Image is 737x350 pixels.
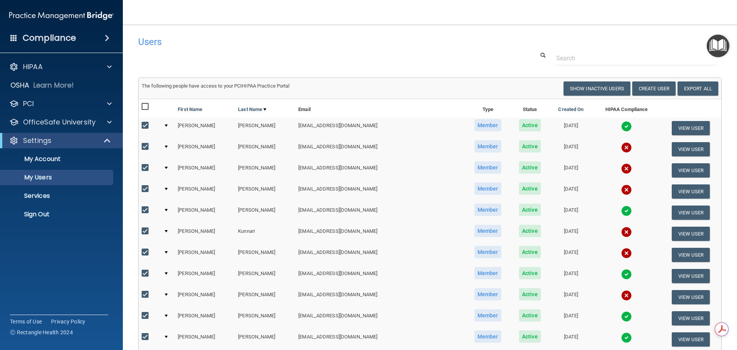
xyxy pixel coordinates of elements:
td: Kunnari [235,223,295,244]
p: Services [5,192,110,200]
p: My Users [5,174,110,181]
button: View User [672,142,710,156]
a: Terms of Use [10,318,42,325]
button: View User [672,332,710,347]
span: Member [474,267,501,279]
img: cross.ca9f0e7f.svg [621,184,632,195]
button: View User [672,206,710,220]
td: [DATE] [549,139,593,160]
span: The following people have access to your PCIHIPAA Practice Portal [142,83,290,89]
span: Active [519,225,541,237]
td: [EMAIL_ADDRESS][DOMAIN_NAME] [295,139,465,160]
input: Search [556,51,716,65]
td: [EMAIL_ADDRESS][DOMAIN_NAME] [295,118,465,139]
td: [PERSON_NAME] [235,329,295,350]
button: View User [672,311,710,325]
td: [EMAIL_ADDRESS][DOMAIN_NAME] [295,329,465,350]
img: cross.ca9f0e7f.svg [621,227,632,237]
a: HIPAA [9,62,112,71]
td: [PERSON_NAME] [175,202,235,223]
td: [EMAIL_ADDRESS][DOMAIN_NAME] [295,181,465,202]
span: Member [474,119,501,131]
a: PCI [9,99,112,108]
img: tick.e7d51cea.svg [621,332,632,343]
button: View User [672,121,710,135]
span: Active [519,288,541,300]
td: [PERSON_NAME] [175,244,235,265]
th: Status [511,99,549,118]
td: [EMAIL_ADDRESS][DOMAIN_NAME] [295,308,465,329]
p: Learn More! [33,81,74,90]
td: [PERSON_NAME] [175,223,235,244]
td: [DATE] [549,244,593,265]
a: Last Name [238,105,266,114]
span: Member [474,204,501,216]
button: Open Resource Center [707,35,729,57]
td: [EMAIL_ADDRESS][DOMAIN_NAME] [295,160,465,181]
span: Active [519,204,541,216]
td: [PERSON_NAME] [235,202,295,223]
a: First Name [178,105,202,114]
span: Active [519,309,541,322]
p: Settings [23,136,51,145]
td: [EMAIL_ADDRESS][DOMAIN_NAME] [295,287,465,308]
a: Privacy Policy [51,318,86,325]
p: PCI [23,99,34,108]
td: [PERSON_NAME] [175,181,235,202]
span: Active [519,182,541,195]
td: [PERSON_NAME] [175,139,235,160]
span: Member [474,246,501,258]
p: OSHA [10,81,30,90]
button: View User [672,290,710,304]
td: [EMAIL_ADDRESS][DOMAIN_NAME] [295,223,465,244]
h4: Users [138,37,474,47]
img: tick.e7d51cea.svg [621,311,632,322]
td: [PERSON_NAME] [235,139,295,160]
td: [PERSON_NAME] [175,287,235,308]
a: Settings [9,136,111,145]
th: Type [465,99,511,118]
td: [EMAIL_ADDRESS][DOMAIN_NAME] [295,244,465,265]
td: [EMAIL_ADDRESS][DOMAIN_NAME] [295,202,465,223]
td: [DATE] [549,287,593,308]
button: View User [672,163,710,177]
td: [DATE] [549,118,593,139]
span: Active [519,119,541,131]
img: cross.ca9f0e7f.svg [621,248,632,259]
td: [PERSON_NAME] [175,118,235,139]
button: Create User [632,81,676,96]
th: HIPAA Compliance [593,99,660,118]
span: Active [519,140,541,153]
span: Member [474,140,501,153]
button: View User [672,227,710,241]
td: [PERSON_NAME] [175,160,235,181]
span: Member [474,161,501,174]
a: OfficeSafe University [9,118,112,127]
p: My Account [5,155,110,163]
span: Member [474,225,501,237]
td: [PERSON_NAME] [235,118,295,139]
img: PMB logo [9,8,114,23]
td: [DATE] [549,181,593,202]
button: View User [672,184,710,199]
img: cross.ca9f0e7f.svg [621,142,632,153]
td: [PERSON_NAME] [235,244,295,265]
td: [PERSON_NAME] [235,160,295,181]
img: tick.e7d51cea.svg [621,121,632,132]
img: tick.e7d51cea.svg [621,206,632,216]
td: [PERSON_NAME] [175,329,235,350]
button: View User [672,248,710,262]
img: tick.e7d51cea.svg [621,269,632,280]
span: Member [474,288,501,300]
span: Active [519,246,541,258]
td: [DATE] [549,160,593,181]
td: [EMAIL_ADDRESS][DOMAIN_NAME] [295,265,465,287]
img: cross.ca9f0e7f.svg [621,290,632,301]
td: [DATE] [549,223,593,244]
td: [PERSON_NAME] [175,308,235,329]
td: [PERSON_NAME] [235,181,295,202]
span: Active [519,330,541,343]
td: [DATE] [549,308,593,329]
span: Ⓒ Rectangle Health 2024 [10,328,73,336]
a: Created On [558,105,583,114]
